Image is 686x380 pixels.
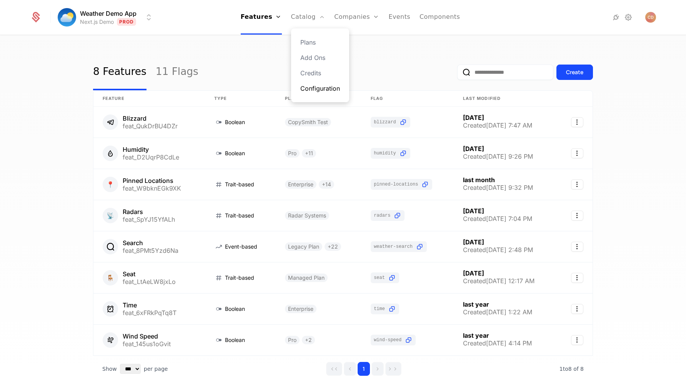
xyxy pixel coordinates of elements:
button: Select environment [60,9,153,26]
img: Cole Demo [645,12,656,23]
button: Go to next page [371,362,384,376]
button: Select action [571,179,583,189]
th: Last Modified [454,91,557,107]
button: Open user button [645,12,656,23]
button: Select action [571,242,583,252]
button: Create [556,65,593,80]
a: Credits [300,68,340,78]
th: Flag [361,91,454,107]
div: Next.js Demo [80,18,114,26]
th: Type [205,91,276,107]
a: 11 Flags [156,54,198,90]
a: Integrations [611,13,621,22]
a: 8 Features [93,54,147,90]
button: Go to page 1 [358,362,370,376]
span: 8 [559,366,584,372]
button: Go to last page [385,362,401,376]
span: 1 to 8 of [559,366,580,372]
button: Select action [571,148,583,158]
div: Page navigation [326,362,401,376]
a: Settings [624,13,633,22]
th: Feature [93,91,205,107]
th: Plans [276,91,361,107]
button: Go to previous page [344,362,356,376]
button: Select action [571,211,583,221]
button: Select action [571,304,583,314]
a: Plans [300,38,340,47]
select: Select page size [120,364,141,374]
a: Add Ons [300,53,340,62]
button: Go to first page [326,362,342,376]
div: Create [566,68,583,76]
span: per page [144,365,168,373]
button: Select action [571,335,583,345]
button: Select action [571,117,583,127]
span: Prod [117,18,137,26]
button: Select action [571,273,583,283]
a: Configuration [300,84,340,93]
img: Weather Demo App [58,8,76,27]
span: Show [102,365,117,373]
span: Weather Demo App [80,9,137,18]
